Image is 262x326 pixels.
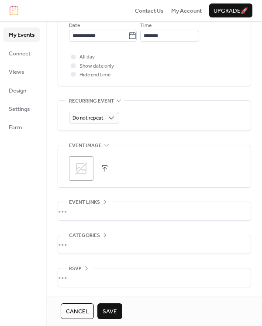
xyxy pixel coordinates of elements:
button: Cancel [61,303,94,319]
span: My Account [171,7,202,15]
span: Upgrade 🚀 [214,7,248,15]
a: Form [3,120,40,134]
span: All day [79,53,95,62]
a: Design [3,83,40,97]
span: Cancel [66,307,89,316]
span: Connect [9,49,31,58]
span: Do not repeat [72,113,103,123]
span: Recurring event [69,96,114,105]
span: Event image [69,141,102,150]
span: Views [9,68,24,76]
span: Event links [69,198,100,207]
span: Time [140,21,152,30]
span: Show date only [79,62,114,71]
span: Hide end time [79,71,110,79]
img: logo [10,6,18,15]
span: My Events [9,31,34,39]
a: My Account [171,6,202,15]
span: Categories [69,231,100,240]
div: ; [69,156,93,181]
span: RSVP [69,264,82,273]
button: Save [97,303,122,319]
button: Upgrade🚀 [209,3,252,17]
div: ••• [58,268,251,287]
a: My Events [3,27,40,41]
div: ••• [58,202,251,220]
div: ••• [58,235,251,254]
span: Contact Us [135,7,164,15]
a: Settings [3,102,40,116]
span: Form [9,123,22,132]
a: Connect [3,46,40,60]
span: Design [9,86,26,95]
span: Date [69,21,80,30]
span: Settings [9,105,30,113]
span: Save [103,307,117,316]
a: Views [3,65,40,79]
a: Contact Us [135,6,164,15]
